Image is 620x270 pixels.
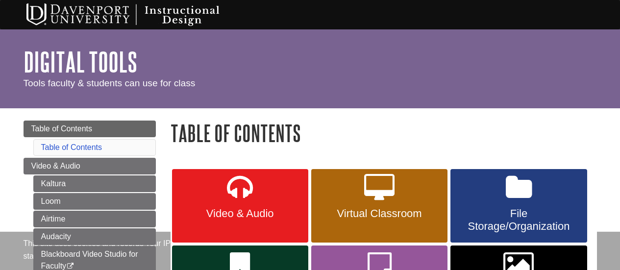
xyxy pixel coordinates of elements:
span: Video & Audio [31,162,80,170]
a: Table of Contents [24,121,156,137]
span: Table of Contents [31,124,93,133]
a: File Storage/Organization [450,169,587,243]
span: Video & Audio [179,207,301,220]
i: This link opens in a new window [66,263,74,270]
a: Audacity [33,228,156,245]
a: Table of Contents [41,143,102,151]
a: Video & Audio [24,158,156,174]
img: Davenport University Instructional Design [19,2,254,27]
span: Tools faculty & students can use for class [24,78,196,88]
a: Video & Audio [172,169,308,243]
a: Digital Tools [24,47,137,77]
a: Kaltura [33,175,156,192]
a: Loom [33,193,156,210]
a: Virtual Classroom [311,169,447,243]
span: Virtual Classroom [319,207,440,220]
a: Airtime [33,211,156,227]
span: File Storage/Organization [458,207,579,233]
h1: Table of Contents [171,121,597,146]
